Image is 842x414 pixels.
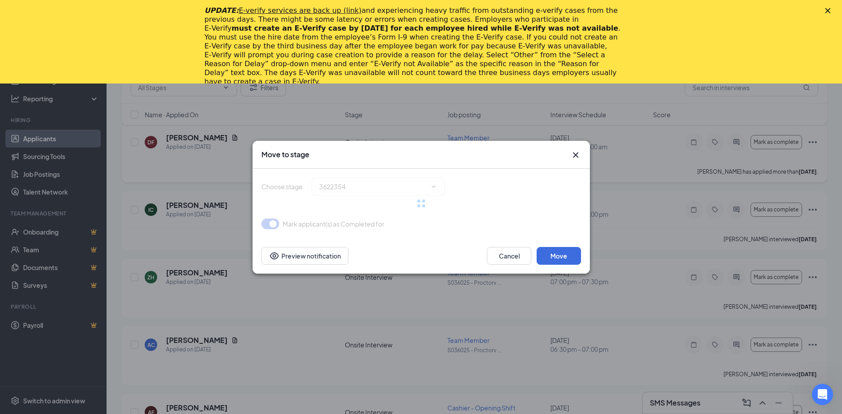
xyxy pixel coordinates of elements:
h3: Move to stage [261,150,309,159]
div: and experiencing heavy traffic from outstanding e-verify cases from the previous days. There migh... [205,6,624,86]
button: Preview notificationEye [261,247,348,265]
button: Move [537,247,581,265]
button: Close [570,150,581,160]
b: must create an E‑Verify case by [DATE] for each employee hired while E‑Verify was not available [232,24,618,32]
svg: Eye [269,251,280,261]
i: UPDATE: [205,6,362,15]
iframe: Intercom live chat [812,384,833,405]
div: Close [825,8,834,13]
a: E-verify services are back up (link) [239,6,362,15]
svg: Cross [570,150,581,160]
button: Cancel [487,247,531,265]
